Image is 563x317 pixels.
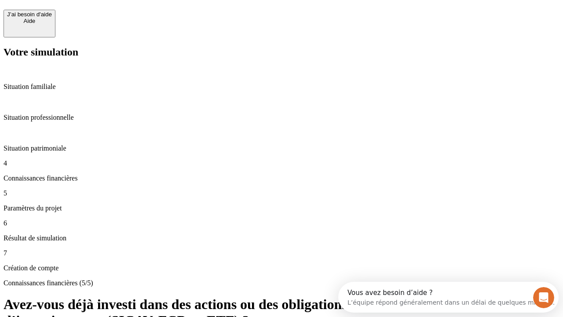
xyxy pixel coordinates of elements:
p: Situation patrimoniale [4,144,559,152]
button: J’ai besoin d'aideAide [4,10,55,37]
p: Connaissances financières [4,174,559,182]
p: Connaissances financières (5/5) [4,279,559,287]
iframe: Intercom live chat [533,287,554,308]
p: Résultat de simulation [4,234,559,242]
p: 7 [4,249,559,257]
p: 6 [4,219,559,227]
p: Situation professionnelle [4,114,559,122]
div: Aide [7,18,52,24]
p: Paramètres du projet [4,204,559,212]
h2: Votre simulation [4,46,559,58]
div: L’équipe répond généralement dans un délai de quelques minutes. [9,15,216,24]
p: 4 [4,159,559,167]
p: 5 [4,189,559,197]
iframe: Intercom live chat discovery launcher [338,282,559,313]
div: J’ai besoin d'aide [7,11,52,18]
p: Création de compte [4,264,559,272]
div: Vous avez besoin d’aide ? [9,7,216,15]
div: Ouvrir le Messenger Intercom [4,4,242,28]
p: Situation familiale [4,83,559,91]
